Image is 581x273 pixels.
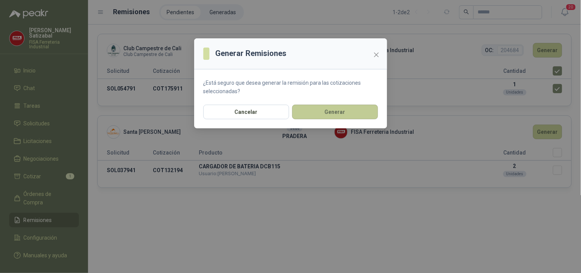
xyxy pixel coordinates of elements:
span: close [373,52,380,58]
h3: Generar Remisiones [216,48,287,59]
p: ¿Está seguro que desea generar la remisión para las cotizaciones seleccionadas? [203,79,378,95]
button: Cancelar [203,105,289,119]
button: Generar [292,105,378,119]
button: Close [370,49,383,61]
